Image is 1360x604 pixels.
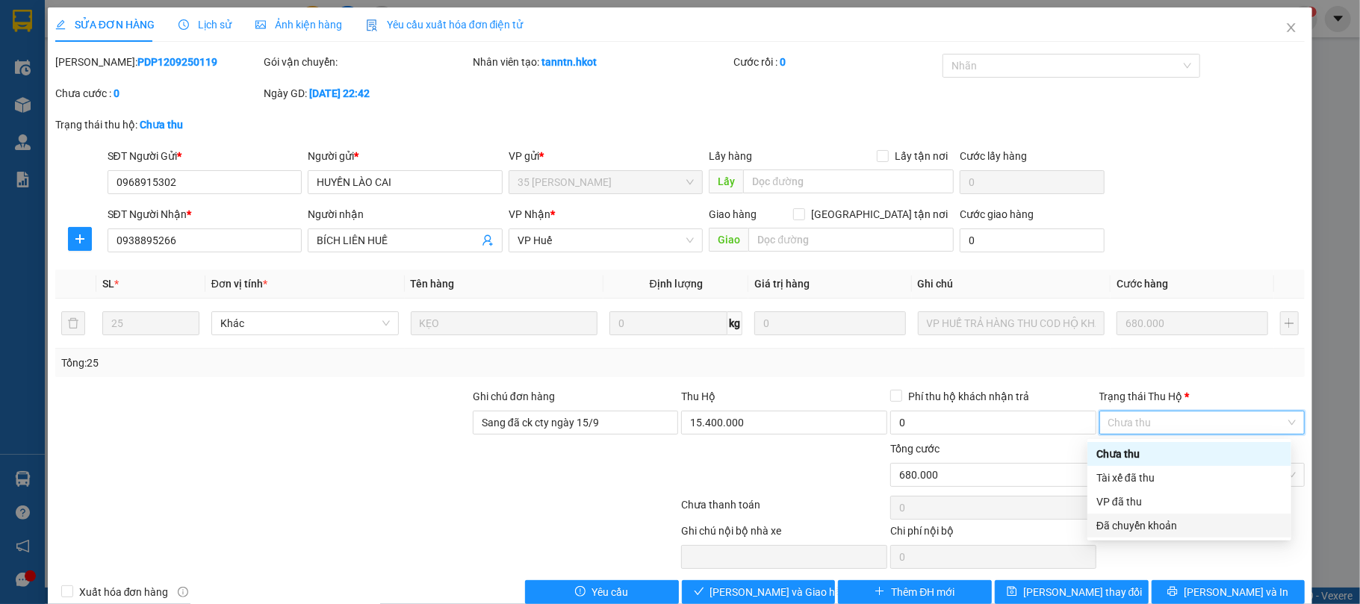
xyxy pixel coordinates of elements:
[960,150,1027,162] label: Cước lấy hàng
[681,523,887,545] div: Ghi chú nội bộ nhà xe
[680,496,889,523] div: Chưa thanh toán
[525,580,679,604] button: exclamation-circleYêu cầu
[509,148,704,164] div: VP gửi
[61,311,85,335] button: delete
[709,169,743,193] span: Lấy
[178,19,232,31] span: Lịch sử
[1117,278,1168,290] span: Cước hàng
[55,19,155,31] span: SỬA ĐƠN HÀNG
[1280,311,1300,335] button: plus
[102,278,114,290] span: SL
[694,586,704,598] span: check
[411,278,455,290] span: Tên hàng
[114,87,119,99] b: 0
[575,586,586,598] span: exclamation-circle
[308,206,503,222] div: Người nhận
[709,150,752,162] span: Lấy hàng
[255,19,342,31] span: Ảnh kiện hàng
[995,580,1149,604] button: save[PERSON_NAME] thay đổi
[838,580,992,604] button: plusThêm ĐH mới
[1099,388,1305,405] div: Trạng thái Thu Hộ
[1167,586,1178,598] span: printer
[1087,514,1291,538] div: Đã chuyển khoản
[178,587,188,597] span: info-circle
[264,54,470,70] div: Gói vận chuyển:
[743,169,954,193] input: Dọc đường
[1096,470,1282,486] div: Tài xế đã thu
[55,85,261,102] div: Chưa cước :
[960,208,1034,220] label: Cước giao hàng
[178,19,189,30] span: clock-circle
[73,584,175,600] span: Xuất hóa đơn hàng
[1087,490,1291,514] div: VP đã thu
[1184,584,1288,600] span: [PERSON_NAME] và In
[875,586,885,598] span: plus
[140,119,183,131] b: Chưa thu
[918,311,1105,335] input: Ghi Chú
[108,148,302,164] div: SĐT Người Gửi
[473,390,555,402] label: Ghi chú đơn hàng
[366,19,524,31] span: Yêu cầu xuất hóa đơn điện tử
[1096,494,1282,510] div: VP đã thu
[754,311,905,335] input: 0
[889,148,954,164] span: Lấy tận nơi
[780,56,786,68] b: 0
[55,54,261,70] div: [PERSON_NAME]:
[1087,442,1291,466] div: Chưa thu
[1270,7,1312,49] button: Close
[709,208,757,220] span: Giao hàng
[912,270,1111,299] th: Ghi chú
[710,584,854,600] span: [PERSON_NAME] và Giao hàng
[890,443,940,455] span: Tổng cước
[902,388,1035,405] span: Phí thu hộ khách nhận trả
[108,206,302,222] div: SĐT Người Nhận
[727,311,742,335] span: kg
[509,208,550,220] span: VP Nhận
[681,390,715,402] span: Thu Hộ
[754,278,810,290] span: Giá trị hàng
[682,580,836,604] button: check[PERSON_NAME] và Giao hàng
[308,148,503,164] div: Người gửi
[411,311,598,335] input: VD: Bàn, Ghế
[591,584,628,600] span: Yêu cầu
[890,523,1096,545] div: Chi phí nội bộ
[255,19,266,30] span: picture
[309,87,370,99] b: [DATE] 22:42
[1096,517,1282,534] div: Đã chuyển khoản
[482,234,494,246] span: user-add
[541,56,597,68] b: tanntn.hkot
[366,19,378,31] img: icon
[1087,466,1291,490] div: Tài xế đã thu
[960,228,1104,252] input: Cước giao hàng
[1117,311,1267,335] input: 0
[748,228,954,252] input: Dọc đường
[518,229,695,252] span: VP Huế
[1023,584,1143,600] span: [PERSON_NAME] thay đổi
[473,54,730,70] div: Nhân viên tạo:
[69,233,91,245] span: plus
[55,19,66,30] span: edit
[264,85,470,102] div: Ngày GD:
[68,227,92,251] button: plus
[1007,586,1017,598] span: save
[1096,446,1282,462] div: Chưa thu
[55,116,313,133] div: Trạng thái thu hộ:
[1152,580,1305,604] button: printer[PERSON_NAME] và In
[211,278,267,290] span: Đơn vị tính
[518,171,695,193] span: 35 Trần Phú
[709,228,748,252] span: Giao
[1285,22,1297,34] span: close
[1108,411,1297,434] span: Chưa thu
[891,584,954,600] span: Thêm ĐH mới
[220,312,390,334] span: Khác
[473,411,679,435] input: Ghi chú đơn hàng
[137,56,217,68] b: PDP1209250119
[650,278,703,290] span: Định lượng
[805,206,954,222] span: [GEOGRAPHIC_DATA] tận nơi
[61,355,526,371] div: Tổng: 25
[733,54,940,70] div: Cước rồi :
[960,170,1104,194] input: Cước lấy hàng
